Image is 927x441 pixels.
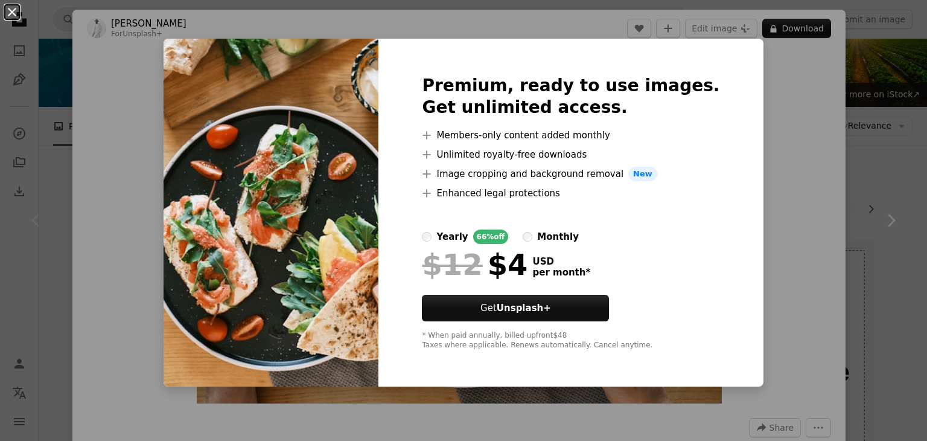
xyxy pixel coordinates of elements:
[422,232,432,242] input: yearly66%off
[422,295,609,321] button: GetUnsplash+
[422,75,719,118] h2: Premium, ready to use images. Get unlimited access.
[422,249,527,280] div: $4
[523,232,532,242] input: monthly
[164,39,378,387] img: premium_photo-1667114974806-1b8af9ee8fee
[422,167,719,181] li: Image cropping and background removal
[628,167,657,181] span: New
[532,267,590,278] span: per month *
[497,303,551,314] strong: Unsplash+
[436,230,468,244] div: yearly
[537,230,579,244] div: monthly
[473,230,509,244] div: 66% off
[422,331,719,350] div: * When paid annually, billed upfront $48 Taxes where applicable. Renews automatically. Cancel any...
[422,147,719,162] li: Unlimited royalty-free downloads
[422,128,719,143] li: Members-only content added monthly
[422,186,719,201] li: Enhanced legal protections
[532,256,590,267] span: USD
[422,249,482,280] span: $12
